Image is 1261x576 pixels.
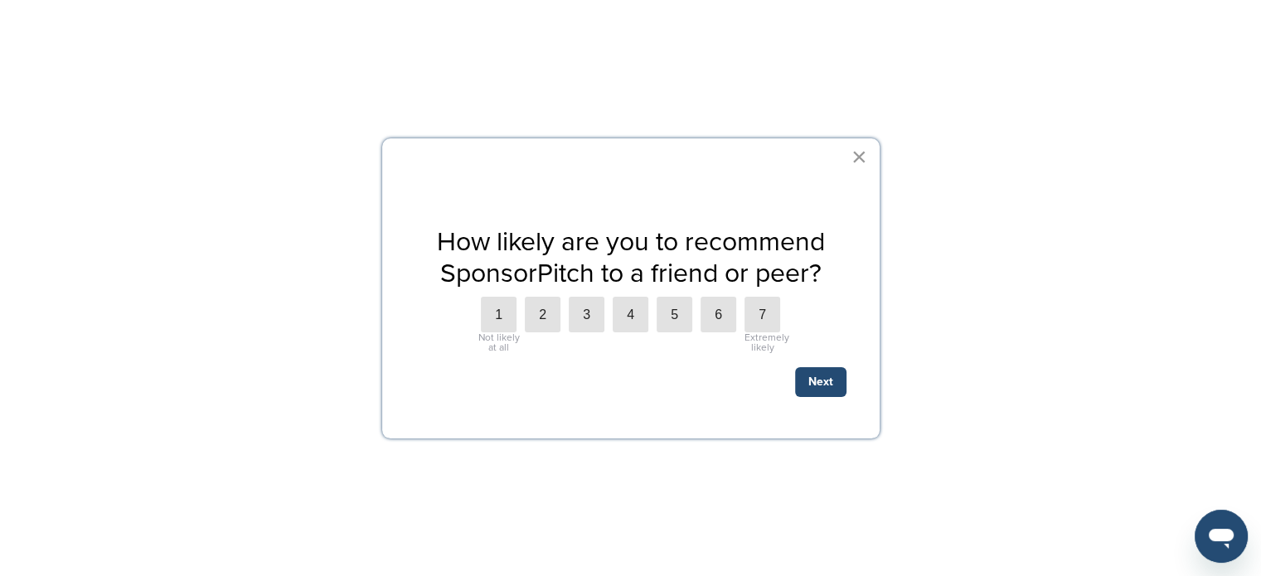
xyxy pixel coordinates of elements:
label: 7 [744,297,780,332]
div: Extremely likely [744,332,780,352]
p: How likely are you to recommend SponsorPitch to a friend or peer? [415,226,846,290]
label: 4 [613,297,648,332]
label: 5 [657,297,692,332]
label: 6 [701,297,736,332]
button: Close [851,143,867,170]
div: Not likely at all [477,332,521,352]
label: 2 [525,297,560,332]
button: Next [795,367,846,397]
iframe: Bouton de lancement de la fenêtre de messagerie [1195,510,1248,563]
label: 1 [481,297,517,332]
label: 3 [569,297,604,332]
